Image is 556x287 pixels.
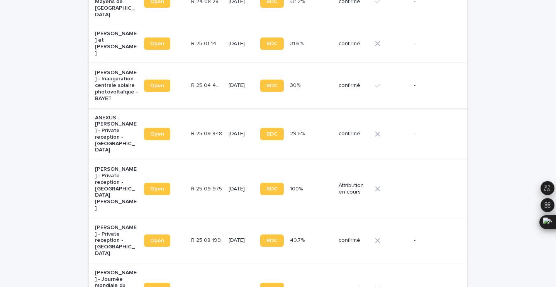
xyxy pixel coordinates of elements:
a: BDC [260,80,284,92]
p: [PERSON_NAME] - Private reception - [GEOGRAPHIC_DATA] [95,224,138,257]
p: 30% [290,81,302,89]
span: Open [150,186,164,192]
p: [DATE] [229,41,254,47]
a: BDC [260,234,284,247]
p: R 25 09 848 [191,129,224,137]
span: Open [150,238,164,243]
a: Open [144,37,170,50]
p: confirmé [339,82,369,89]
span: BDC [266,186,278,192]
tr: [PERSON_NAME] - Private reception - [GEOGRAPHIC_DATA]OpenR 25 08 199R 25 08 199 [DATE]BDC40.7%40.... [89,218,467,263]
a: Open [144,128,170,140]
p: - [414,131,455,137]
p: 40.7% [290,236,306,244]
p: confirmé [339,237,369,244]
tr: ANEXUS - [PERSON_NAME] - Private reception - [GEOGRAPHIC_DATA]OpenR 25 09 848R 25 09 848 [DATE]BD... [89,108,467,160]
p: [PERSON_NAME] - Private reception - [GEOGRAPHIC_DATA][PERSON_NAME] [95,166,138,212]
a: Open [144,234,170,247]
p: - [414,186,455,192]
p: Attribution en cours [339,182,369,195]
p: [DATE] [229,131,254,137]
p: - [414,82,455,89]
p: confirmé [339,41,369,47]
span: Open [150,83,164,88]
span: BDC [266,238,278,243]
p: 100% [290,184,304,192]
p: [PERSON_NAME] et [PERSON_NAME] [95,31,138,56]
span: BDC [266,83,278,88]
tr: [PERSON_NAME] - Inauguration centrale solaire photovoltaïque - BAYETOpenR 25 04 4448R 25 04 4448 ... [89,63,467,108]
p: R 25 04 4448 [191,81,224,89]
span: BDC [266,41,278,46]
p: [DATE] [229,82,254,89]
p: [PERSON_NAME] - Inauguration centrale solaire photovoltaïque - BAYET [95,70,138,102]
tr: [PERSON_NAME] - Private reception - [GEOGRAPHIC_DATA][PERSON_NAME]OpenR 25 09 975R 25 09 975 [DAT... [89,160,467,218]
p: R 25 09 975 [191,184,224,192]
p: R 25 08 199 [191,236,222,244]
tr: [PERSON_NAME] et [PERSON_NAME]OpenR 25 01 1439R 25 01 1439 [DATE]BDC31.6%31.6% confirmé- [89,24,467,63]
a: BDC [260,128,284,140]
p: - [414,237,455,244]
a: Open [144,183,170,195]
p: 29.5% [290,129,306,137]
p: 31.6% [290,39,305,47]
p: - [414,41,455,47]
p: [DATE] [229,237,254,244]
span: Open [150,131,164,137]
a: BDC [260,37,284,50]
a: Open [144,80,170,92]
span: BDC [266,131,278,137]
p: [DATE] [229,186,254,192]
p: confirmé [339,131,369,137]
span: Open [150,41,164,46]
p: ANEXUS - [PERSON_NAME] - Private reception - [GEOGRAPHIC_DATA] [95,115,138,154]
p: R 25 01 1439 [191,39,224,47]
a: BDC [260,183,284,195]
